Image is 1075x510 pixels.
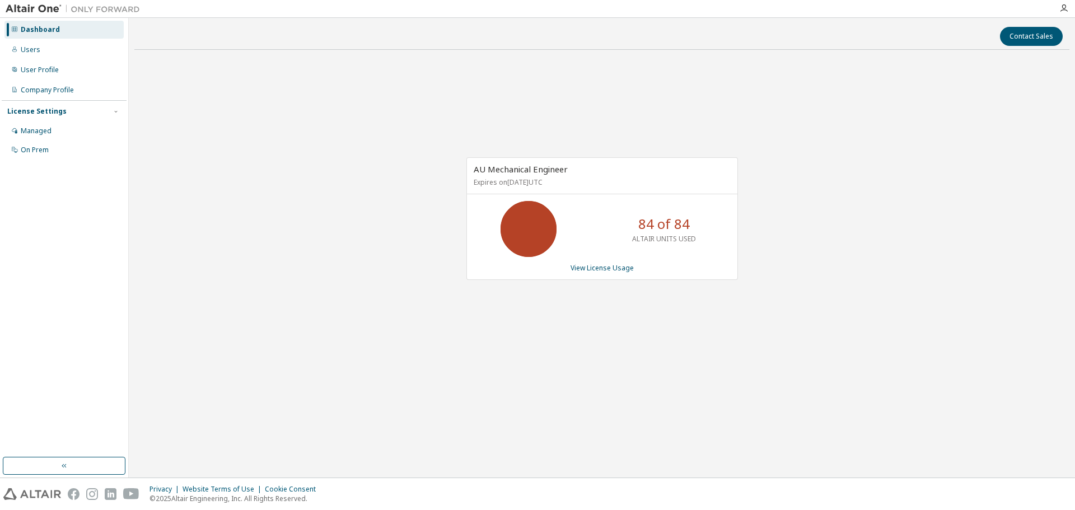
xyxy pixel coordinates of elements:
img: Altair One [6,3,146,15]
img: youtube.svg [123,488,139,500]
p: Expires on [DATE] UTC [474,177,728,187]
img: instagram.svg [86,488,98,500]
div: User Profile [21,65,59,74]
span: AU Mechanical Engineer [474,163,568,175]
a: View License Usage [571,263,634,273]
div: Dashboard [21,25,60,34]
img: linkedin.svg [105,488,116,500]
img: facebook.svg [68,488,80,500]
div: On Prem [21,146,49,155]
div: Company Profile [21,86,74,95]
img: altair_logo.svg [3,488,61,500]
p: ALTAIR UNITS USED [632,234,696,244]
button: Contact Sales [1000,27,1063,46]
div: Privacy [149,485,183,494]
div: Managed [21,127,52,135]
p: 84 of 84 [638,214,690,233]
div: Website Terms of Use [183,485,265,494]
div: License Settings [7,107,67,116]
p: © 2025 Altair Engineering, Inc. All Rights Reserved. [149,494,322,503]
div: Cookie Consent [265,485,322,494]
div: Users [21,45,40,54]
